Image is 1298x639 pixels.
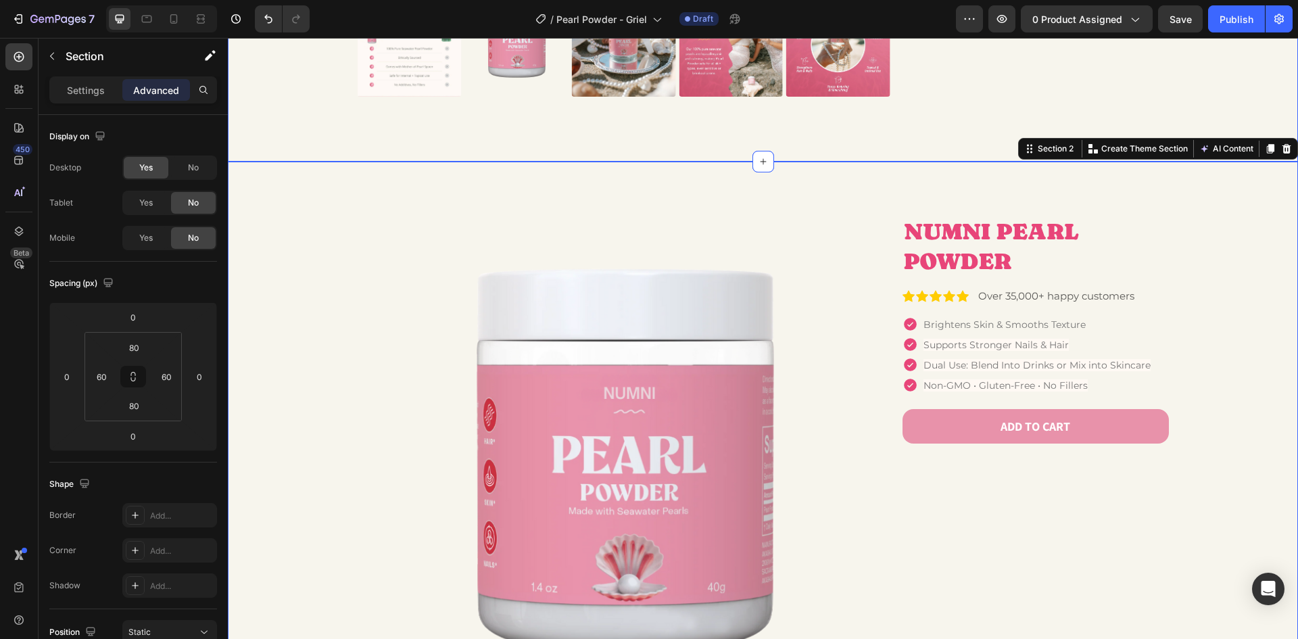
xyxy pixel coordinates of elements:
span: Non-GMO • Gluten-Free • No Fillers [696,341,860,354]
button: Publish [1208,5,1265,32]
div: Shadow [49,579,80,592]
div: 450 [13,144,32,155]
p: 7 [89,11,95,27]
div: Add... [150,510,214,522]
button: Save [1158,5,1203,32]
input: 0 [189,366,210,387]
div: Open Intercom Messenger [1252,573,1284,605]
span: Save [1170,14,1192,25]
span: / [550,12,554,26]
input: 80px [120,396,147,416]
span: Yes [139,197,153,209]
span: Supports Stronger Nails & Hair [696,301,841,313]
span: Over 35,000+ happy customers [750,252,907,264]
span: Static [128,627,151,637]
p: Settings [67,83,105,97]
div: Corner [49,544,76,557]
button: 0 product assigned [1021,5,1153,32]
div: Tablet [49,197,73,209]
div: Publish [1220,12,1253,26]
input: 0 [120,426,147,446]
input: 80px [120,337,147,358]
div: ADD TO CART [773,381,842,396]
button: AI Content [969,103,1028,119]
span: 0 product assigned [1032,12,1122,26]
button: 7 [5,5,101,32]
input: 60px [156,366,176,387]
span: Yes [139,232,153,244]
button: ADD TO CART [675,371,941,406]
div: Section 2 [807,105,848,117]
h1: NUMNI PEARL POWDER [675,178,941,240]
span: Brightens Skin & Smooths Texture [696,281,858,293]
span: No [188,197,199,209]
div: Border [49,509,76,521]
div: Undo/Redo [255,5,310,32]
div: Add... [150,545,214,557]
span: Draft [693,13,713,25]
span: No [188,162,199,174]
div: Add... [150,580,214,592]
div: Display on [49,128,108,146]
iframe: Design area [228,38,1298,639]
p: Create Theme Section [873,105,960,117]
span: Yes [139,162,153,174]
span: Pearl Powder - Griel [556,12,647,26]
div: Mobile [49,232,75,244]
div: Shape [49,475,93,494]
div: Spacing (px) [49,275,116,293]
p: Section [66,48,176,64]
input: 60px [91,366,112,387]
p: Advanced [133,83,179,97]
input: 0 [57,366,77,387]
div: Beta [10,247,32,258]
div: Desktop [49,162,81,174]
span: No [188,232,199,244]
span: Dual Use: Blend Into Drinks or Mix into Skincare [696,321,923,333]
input: 0 [120,307,147,327]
